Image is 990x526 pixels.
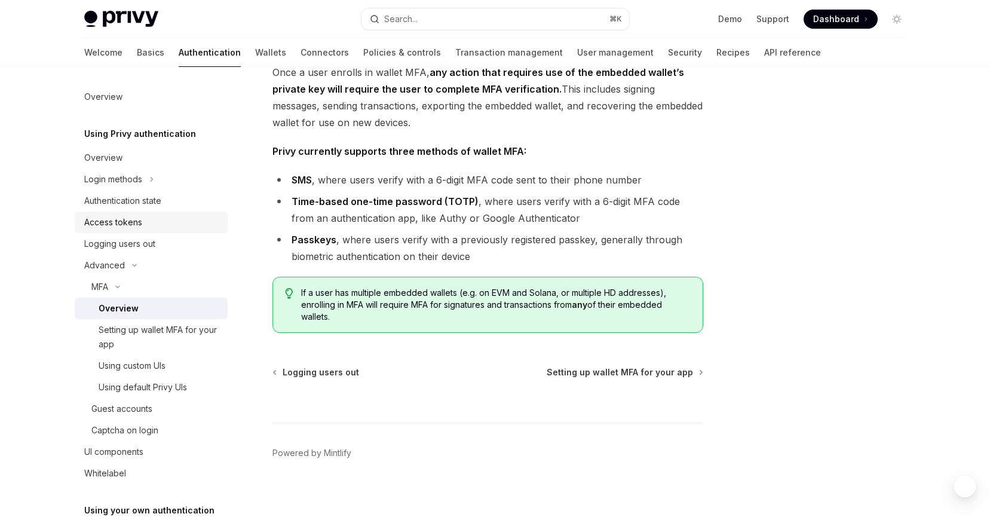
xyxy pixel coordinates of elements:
a: Demo [718,13,742,25]
div: Using custom UIs [99,359,165,373]
strong: Privy currently supports three methods of wallet MFA: [272,145,526,157]
img: light logo [84,11,158,27]
div: Access tokens [84,215,142,230]
li: , where users verify with a 6-digit MFA code sent to their phone number [272,172,703,188]
a: Logging users out [274,366,359,378]
a: Guest accounts [75,398,228,420]
a: Setting up wallet MFA for your app [547,366,702,378]
h5: Using Privy authentication [84,127,196,141]
div: Overview [84,151,122,165]
button: Login methods [75,169,228,190]
a: Powered by Mintlify [272,447,351,459]
a: User management [577,38,654,67]
div: Advanced [84,258,125,273]
a: Dashboard [804,10,878,29]
button: Toggle dark mode [887,10,906,29]
a: Authentication state [75,190,228,212]
a: API reference [764,38,821,67]
h5: Using your own authentication [84,503,214,518]
a: Overview [75,298,228,319]
div: Search... [384,12,418,26]
a: Captcha on login [75,420,228,441]
div: Overview [84,90,122,104]
button: MFA [75,276,228,298]
div: Authentication state [84,194,161,208]
a: Wallets [255,38,286,67]
a: Authentication [179,38,241,67]
div: Using default Privy UIs [99,380,187,395]
a: Access tokens [75,212,228,233]
span: Dashboard [813,13,859,25]
a: Using custom UIs [75,355,228,377]
a: UI components [75,441,228,463]
a: Overview [75,147,228,169]
strong: SMS [292,174,312,186]
a: Connectors [301,38,349,67]
a: Security [668,38,702,67]
a: Setting up wallet MFA for your app [75,319,228,355]
span: Setting up wallet MFA for your app [547,366,693,378]
li: , where users verify with a 6-digit MFA code from an authentication app, like Authy or Google Aut... [272,193,703,227]
a: Overview [75,86,228,108]
span: ⌘ K [609,14,622,24]
div: Login methods [84,172,142,186]
a: Recipes [716,38,750,67]
div: UI components [84,445,143,459]
button: Search...⌘K [361,8,629,30]
div: MFA [91,280,108,294]
strong: Time-based one-time password (TOTP) [292,195,479,207]
strong: Passkeys [292,234,336,246]
span: If a user has multiple embedded wallets (e.g. on EVM and Solana, or multiple HD addresses), enrol... [301,287,690,323]
div: Logging users out [84,237,155,251]
div: Whitelabel [84,466,126,481]
a: Support [756,13,789,25]
a: Whitelabel [75,463,228,484]
li: , where users verify with a previously registered passkey, generally through biometric authentica... [272,231,703,265]
a: Policies & controls [363,38,441,67]
a: Using default Privy UIs [75,377,228,398]
span: Logging users out [283,366,359,378]
button: Advanced [75,255,228,276]
div: Setting up wallet MFA for your app [99,323,220,351]
strong: any [572,299,587,310]
svg: Tip [285,288,293,299]
a: Logging users out [75,233,228,255]
div: Overview [99,301,139,316]
div: Captcha on login [91,423,158,438]
a: Transaction management [455,38,563,67]
a: Welcome [84,38,122,67]
a: Basics [137,38,164,67]
div: Guest accounts [91,402,152,416]
span: Once a user enrolls in wallet MFA, This includes signing messages, sending transactions, exportin... [272,64,703,131]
